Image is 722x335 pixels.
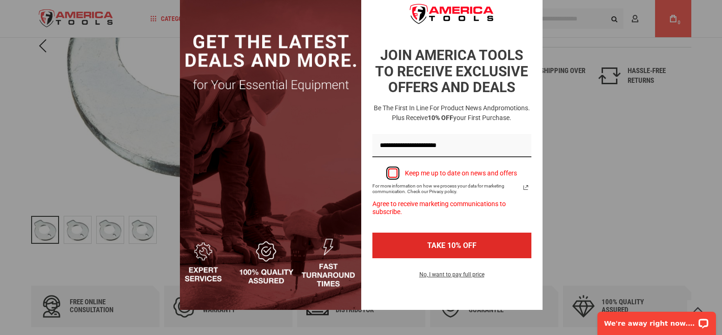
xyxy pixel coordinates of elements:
h3: Be the first in line for product news and [371,103,533,123]
button: TAKE 10% OFF [372,233,531,258]
input: Email field [372,134,531,158]
div: Agree to receive marketing communications to subscribe. [372,194,531,221]
a: Read our Privacy Policy [520,182,531,193]
strong: 10% OFF [428,114,453,121]
strong: JOIN AMERICA TOOLS TO RECEIVE EXCLUSIVE OFFERS AND DEALS [375,47,528,95]
span: promotions. Plus receive your first purchase. [392,104,530,121]
iframe: LiveChat chat widget [591,306,722,335]
span: For more information on how we process your data for marketing communication. Check our Privacy p... [372,183,520,194]
div: Keep me up to date on news and offers [405,169,517,177]
button: No, I want to pay full price [412,269,492,285]
svg: link icon [520,182,531,193]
